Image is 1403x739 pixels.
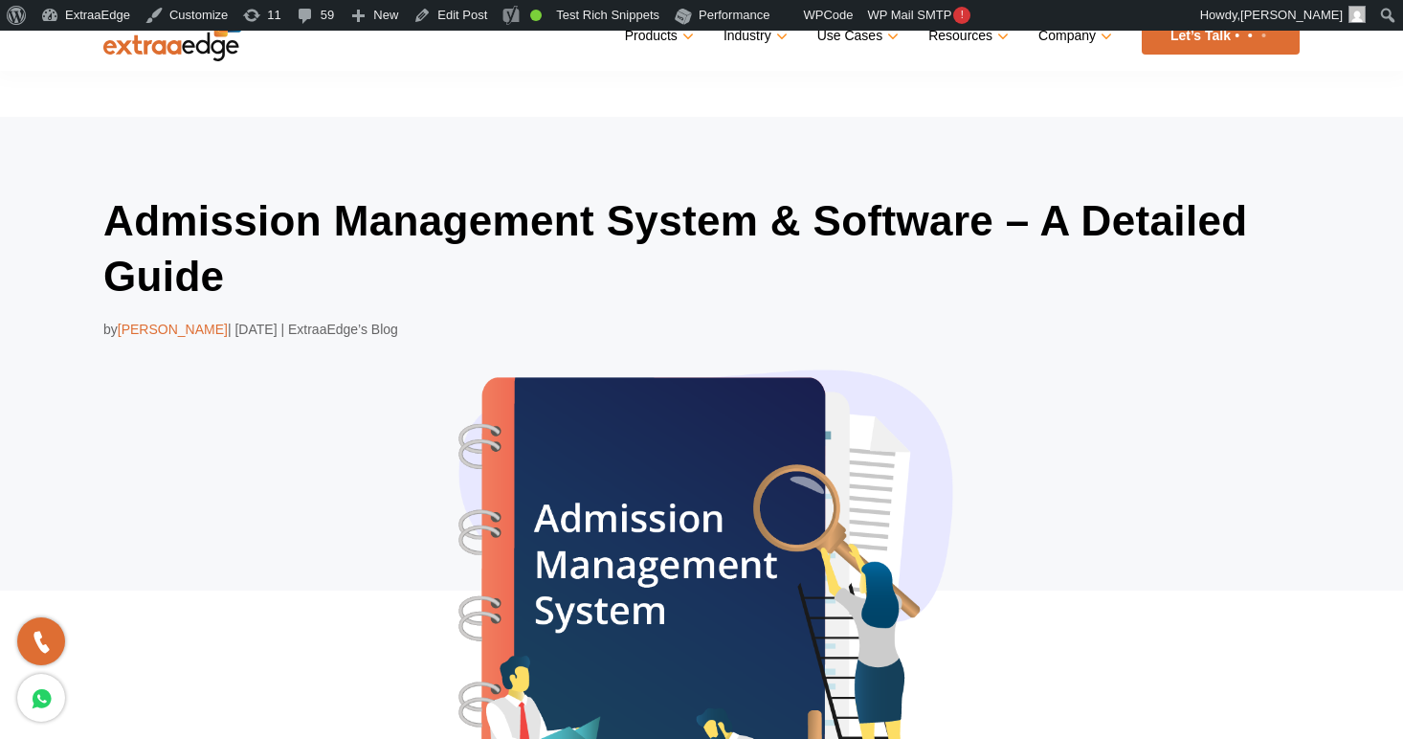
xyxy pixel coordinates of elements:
h1: Admission Management System & Software – A Detailed Guide [103,193,1300,303]
span: [PERSON_NAME] [118,322,228,337]
a: Resources [928,22,1005,50]
a: Let’s Talk [1142,17,1300,55]
a: Use Cases [817,22,895,50]
span: ! [953,7,970,24]
span: [PERSON_NAME] [1240,8,1343,22]
a: Industry [724,22,784,50]
a: Products [625,22,690,50]
div: by | [DATE] | ExtraaEdge’s Blog [103,318,1300,341]
a: Company [1038,22,1108,50]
